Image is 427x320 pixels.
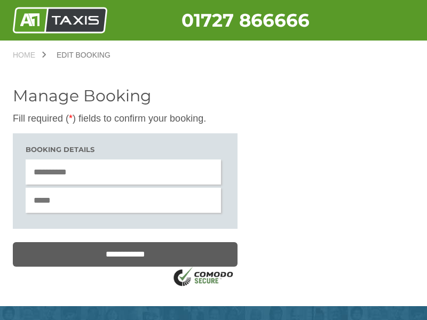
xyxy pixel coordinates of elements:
[13,88,238,104] h2: Manage Booking
[13,7,107,34] img: A1 Taxis
[13,112,238,125] p: Fill required ( ) fields to confirm your booking.
[26,146,225,153] h3: Booking details
[170,267,238,289] img: SSL Logo
[46,51,121,59] a: Edit Booking
[181,9,310,31] a: 01727 866666
[388,62,414,90] a: Nav
[13,51,46,59] a: Home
